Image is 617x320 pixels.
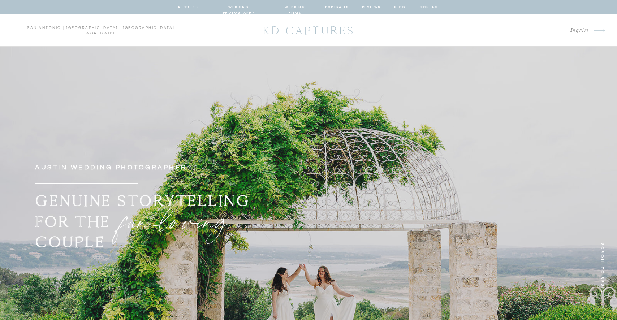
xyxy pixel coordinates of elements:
a: about us [178,4,199,10]
a: wedding films [278,4,312,10]
p: fun-loving [121,199,322,235]
a: portraits [325,4,349,10]
b: GENUINE STORYTELLING FOR THE [35,191,250,232]
a: contact [419,4,440,10]
a: blog [393,4,406,10]
a: KD CAPTURES [259,21,358,40]
b: COUPLE [35,232,105,251]
b: Austin wedding photographer [35,164,187,171]
p: san antonio | [GEOGRAPHIC_DATA] | [GEOGRAPHIC_DATA] worldwide [10,25,192,36]
p: SCROLL TO BEGIN [597,243,606,304]
a: Inquire [473,26,589,35]
a: reviews [362,4,381,10]
a: wedding photography [212,4,265,10]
